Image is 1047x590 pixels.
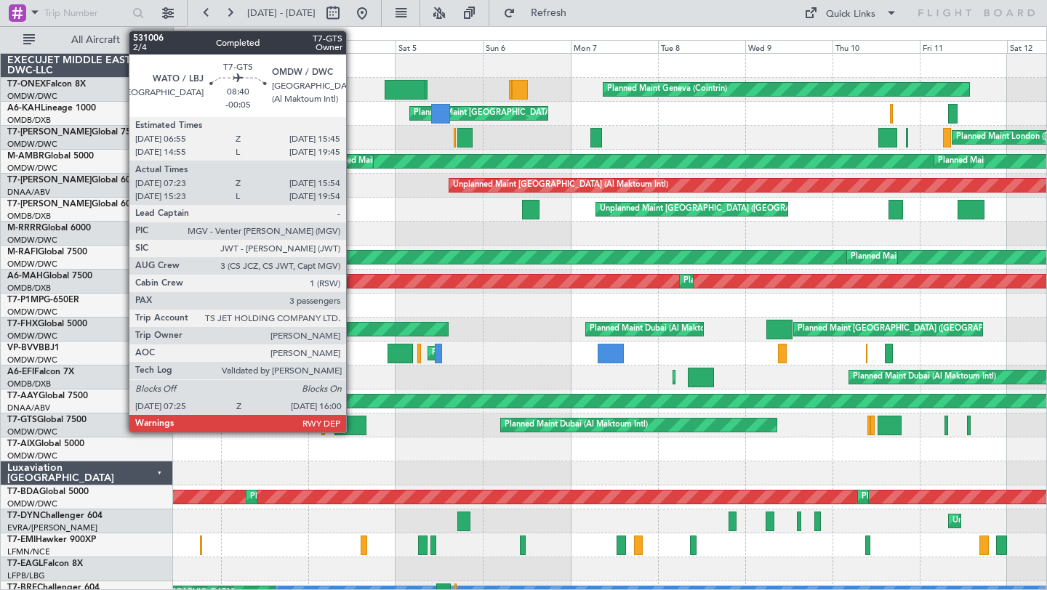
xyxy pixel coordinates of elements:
div: Planned Maint Dubai (Al Maktoum Intl) [239,246,382,268]
span: M-AMBR [7,152,44,161]
a: A6-EFIFalcon 7X [7,368,74,376]
a: OMDW/DWC [7,307,57,318]
a: T7-AAYGlobal 7500 [7,392,88,400]
span: T7-EAGL [7,559,43,568]
a: T7-P1MPG-650ER [7,296,79,304]
a: OMDB/DXB [7,379,51,389]
a: T7-EMIHawker 900XP [7,536,96,544]
div: [DATE] [176,29,201,41]
a: OMDB/DXB [7,211,51,222]
input: Trip Number [44,2,128,24]
div: Unplanned Maint [GEOGRAPHIC_DATA] ([GEOGRAPHIC_DATA] Intl) [600,198,853,220]
a: M-RAFIGlobal 7500 [7,248,87,256]
div: Planned Maint Genoa (Sestri) [432,342,539,364]
div: Mon 7 [571,40,658,53]
div: Planned Maint [GEOGRAPHIC_DATA] ([GEOGRAPHIC_DATA]) [798,318,1027,340]
a: VP-BVVBBJ1 [7,344,60,352]
a: DNAA/ABV [7,187,50,198]
div: Planned Maint Dubai (Al Maktoum Intl) [853,366,996,388]
a: M-RRRRGlobal 6000 [7,224,91,233]
a: DNAA/ABV [7,403,50,413]
div: Planned Maint [GEOGRAPHIC_DATA] ([GEOGRAPHIC_DATA] Intl) [683,270,926,292]
div: Planned Maint [GEOGRAPHIC_DATA] ([GEOGRAPHIC_DATA]) [414,102,643,124]
a: OMDW/DWC [7,139,57,150]
button: Quick Links [797,1,904,25]
div: Wed 2 [134,40,221,53]
div: Planned Maint Dubai (Al Maktoum Intl) [505,414,648,436]
span: All Aircraft [38,35,153,45]
a: T7-EAGLFalcon 8X [7,559,83,568]
a: T7-BDAGlobal 5000 [7,488,89,496]
span: T7-FHX [7,320,38,328]
a: EVRA/[PERSON_NAME] [7,522,97,533]
a: T7-AIXGlobal 5000 [7,440,84,448]
span: A6-KAH [7,104,41,113]
div: Fri 11 [920,40,1007,53]
button: All Aircraft [16,28,158,52]
span: T7-GTS [7,416,37,424]
span: M-RAFI [7,248,38,256]
a: OMDB/DXB [7,115,51,126]
div: Planned Maint Dubai (Al Maktoum Intl) [326,150,470,172]
a: OMDB/DXB [7,283,51,294]
a: T7-ONEXFalcon 8X [7,80,86,89]
span: T7-AAY [7,392,39,400]
span: T7-AIX [7,440,35,448]
a: T7-FHXGlobal 5000 [7,320,87,328]
span: A6-MAH [7,272,43,280]
span: VP-BVV [7,344,39,352]
span: T7-EMI [7,536,36,544]
a: OMDW/DWC [7,427,57,437]
a: OMDW/DWC [7,331,57,342]
a: LFMN/NCE [7,546,50,557]
div: Unplanned Maint [GEOGRAPHIC_DATA] (Al Maktoum Intl) [453,174,668,196]
a: T7-[PERSON_NAME]Global 6000 [7,200,141,209]
a: T7-[PERSON_NAME]Global 6000 [7,176,141,185]
span: M-RRRR [7,224,41,233]
div: Fri 4 [308,40,396,53]
a: OMDW/DWC [7,91,57,102]
div: Planned Maint Geneva (Cointrin) [607,78,727,100]
a: A6-KAHLineage 1000 [7,104,96,113]
a: OMDW/DWC [7,498,57,509]
a: LFPB/LBG [7,570,45,581]
div: Planned Maint Dubai (Al Maktoum Intl) [590,318,733,340]
div: Planned Maint Dubai (Al Maktoum Intl) [250,486,393,508]
a: T7-DYNChallenger 604 [7,512,103,520]
a: OMDW/DWC [7,355,57,365]
span: T7-DYN [7,512,40,520]
div: Thu 10 [833,40,920,53]
div: Sat 5 [396,40,483,53]
a: T7-[PERSON_NAME]Global 7500 [7,128,141,137]
div: Quick Links [826,7,875,22]
a: OMDW/DWC [7,450,57,461]
a: M-AMBRGlobal 5000 [7,152,94,161]
button: Refresh [497,1,584,25]
span: T7-[PERSON_NAME] [7,176,92,185]
div: Sun 6 [483,40,570,53]
div: Planned Maint Dubai (Al Maktoum Intl) [862,486,1005,508]
div: Thu 3 [221,40,308,53]
span: A6-EFI [7,368,34,376]
span: [DATE] - [DATE] [247,7,316,20]
a: OMDW/DWC [7,163,57,174]
a: A6-MAHGlobal 7500 [7,272,92,280]
span: T7-[PERSON_NAME] [7,128,92,137]
span: T7-[PERSON_NAME] [7,200,92,209]
span: Refresh [518,8,579,18]
a: OMDW/DWC [7,235,57,246]
a: OMDW/DWC [7,259,57,270]
div: Wed 9 [745,40,833,53]
span: T7-P1MP [7,296,44,304]
span: T7-ONEX [7,80,46,89]
div: Planned Maint Dubai (Al Maktoum Intl) [851,246,994,268]
a: T7-GTSGlobal 7500 [7,416,87,424]
div: Tue 8 [658,40,745,53]
span: T7-BDA [7,488,39,496]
